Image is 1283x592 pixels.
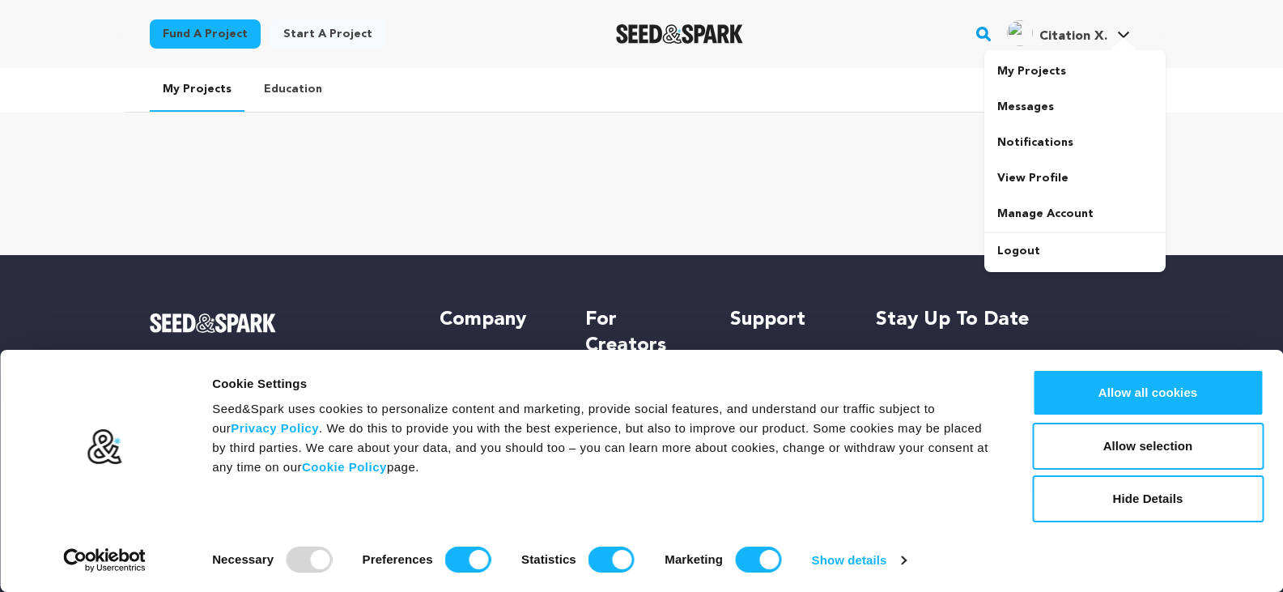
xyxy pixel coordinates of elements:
[251,68,335,110] a: Education
[211,540,212,541] legend: Consent Selection
[984,160,1166,196] a: View Profile
[1004,17,1133,51] span: Citation X.'s Profile
[212,552,274,566] strong: Necessary
[1039,30,1107,43] span: Citation X.
[34,548,176,573] a: Usercentrics Cookiebot - opens in a new window
[616,24,743,44] img: Seed&Spark Logo Dark Mode
[150,313,277,333] img: Seed&Spark Logo
[1032,369,1264,416] button: Allow all cookies
[585,307,698,359] h5: For Creators
[1007,20,1033,46] img: ACg8ocLkOiZRSKDFp_0q7oVRyj532-cUUkmw99QyqOvqFKOvWgyT8A=s96-c
[1032,475,1264,522] button: Hide Details
[440,307,552,333] h5: Company
[730,307,843,333] h5: Support
[270,19,385,49] a: Start a project
[665,552,723,566] strong: Marketing
[984,125,1166,160] a: Notifications
[984,196,1166,232] a: Manage Account
[876,307,1134,333] h5: Stay up to date
[812,548,906,573] a: Show details
[1032,423,1264,470] button: Allow selection
[150,313,408,333] a: Seed&Spark Homepage
[212,374,996,394] div: Cookie Settings
[302,460,387,474] a: Cookie Policy
[1007,20,1107,46] div: Citation X.'s Profile
[1004,17,1133,46] a: Citation X.'s Profile
[231,421,319,435] a: Privacy Policy
[984,53,1166,89] a: My Projects
[150,19,261,49] a: Fund a project
[212,399,996,477] div: Seed&Spark uses cookies to personalize content and marketing, provide social features, and unders...
[984,233,1166,269] a: Logout
[87,428,123,466] img: logo
[616,24,743,44] a: Seed&Spark Homepage
[150,68,244,112] a: My Projects
[521,552,576,566] strong: Statistics
[363,552,433,566] strong: Preferences
[984,89,1166,125] a: Messages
